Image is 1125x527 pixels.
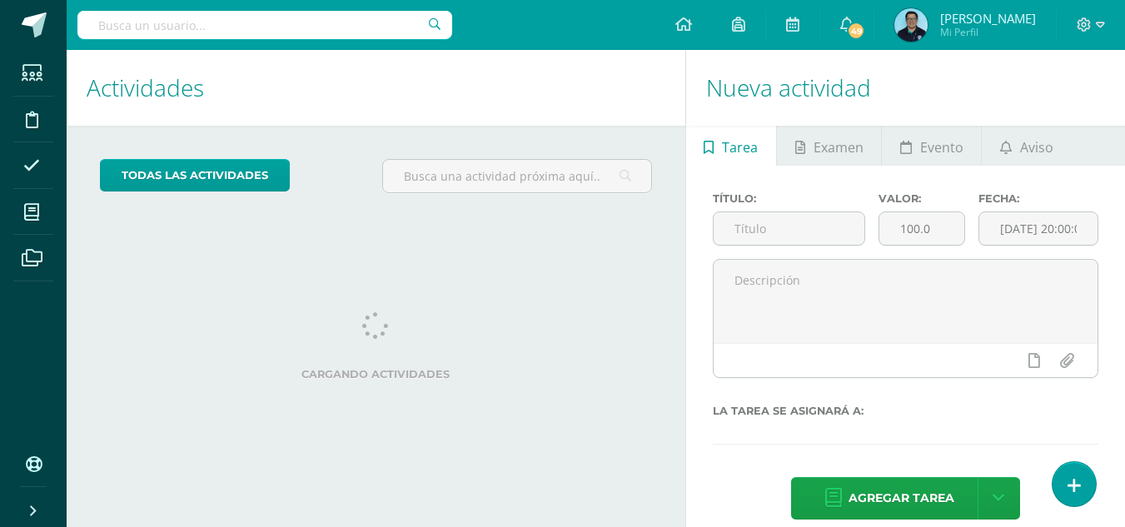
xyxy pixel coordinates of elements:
input: Busca un usuario... [77,11,452,39]
input: Fecha de entrega [979,212,1098,245]
h1: Nueva actividad [706,50,1105,126]
span: Aviso [1020,127,1053,167]
a: Evento [882,126,981,166]
label: Valor: [879,192,965,205]
img: 184c7fb42b6969cef0dbd54cdc089abb.png [894,8,928,42]
label: Cargando actividades [100,368,652,380]
input: Busca una actividad próxima aquí... [383,160,650,192]
a: Aviso [982,126,1071,166]
label: Fecha: [978,192,1098,205]
a: todas las Actividades [100,159,290,191]
span: 49 [847,22,865,40]
span: Tarea [722,127,758,167]
input: Título [714,212,865,245]
label: Título: [713,192,866,205]
a: Examen [777,126,881,166]
span: [PERSON_NAME] [940,10,1036,27]
span: Examen [814,127,864,167]
span: Evento [920,127,963,167]
span: Agregar tarea [849,478,954,519]
span: Mi Perfil [940,25,1036,39]
a: Tarea [686,126,776,166]
h1: Actividades [87,50,665,126]
label: La tarea se asignará a: [713,405,1098,417]
input: Puntos máximos [879,212,964,245]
